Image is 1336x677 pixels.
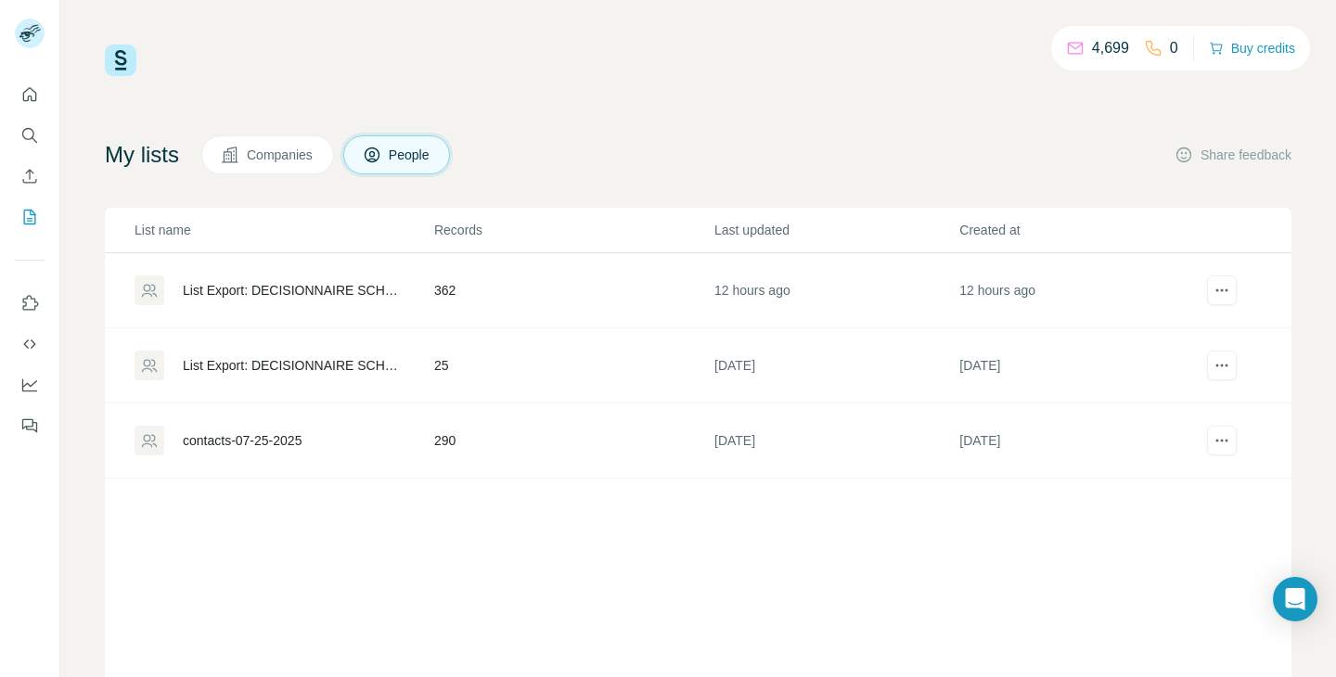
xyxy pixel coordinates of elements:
[183,431,302,450] div: contacts-07-25-2025
[1273,577,1317,621] div: Open Intercom Messenger
[1092,37,1129,59] p: 4,699
[135,221,432,239] p: List name
[713,253,958,328] td: 12 hours ago
[15,19,45,48] img: Avatar
[15,119,45,152] button: Search
[1207,426,1237,455] button: actions
[1209,35,1295,61] button: Buy credits
[958,253,1203,328] td: 12 hours ago
[247,146,315,164] span: Companies
[183,356,403,375] div: List Export: DECISIONNAIRE SCHOOL - [DATE] 11:38
[15,78,45,111] button: Quick start
[713,403,958,479] td: [DATE]
[713,328,958,403] td: [DATE]
[183,281,403,300] div: List Export: DECISIONNAIRE SCHOOL - [DATE] 09:34
[958,328,1203,403] td: [DATE]
[15,368,45,402] button: Dashboard
[15,160,45,193] button: Enrich CSV
[1170,37,1178,59] p: 0
[15,327,45,361] button: Use Surfe API
[433,253,713,328] td: 362
[105,140,179,170] h4: My lists
[389,146,431,164] span: People
[1207,351,1237,380] button: actions
[433,328,713,403] td: 25
[959,221,1202,239] p: Created at
[433,403,713,479] td: 290
[958,403,1203,479] td: [DATE]
[15,287,45,320] button: Use Surfe on LinkedIn
[434,221,713,239] p: Records
[1175,146,1291,164] button: Share feedback
[15,409,45,442] button: Feedback
[1207,275,1237,305] button: actions
[15,200,45,234] button: My lists
[714,221,957,239] p: Last updated
[105,45,136,76] img: Surfe Logo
